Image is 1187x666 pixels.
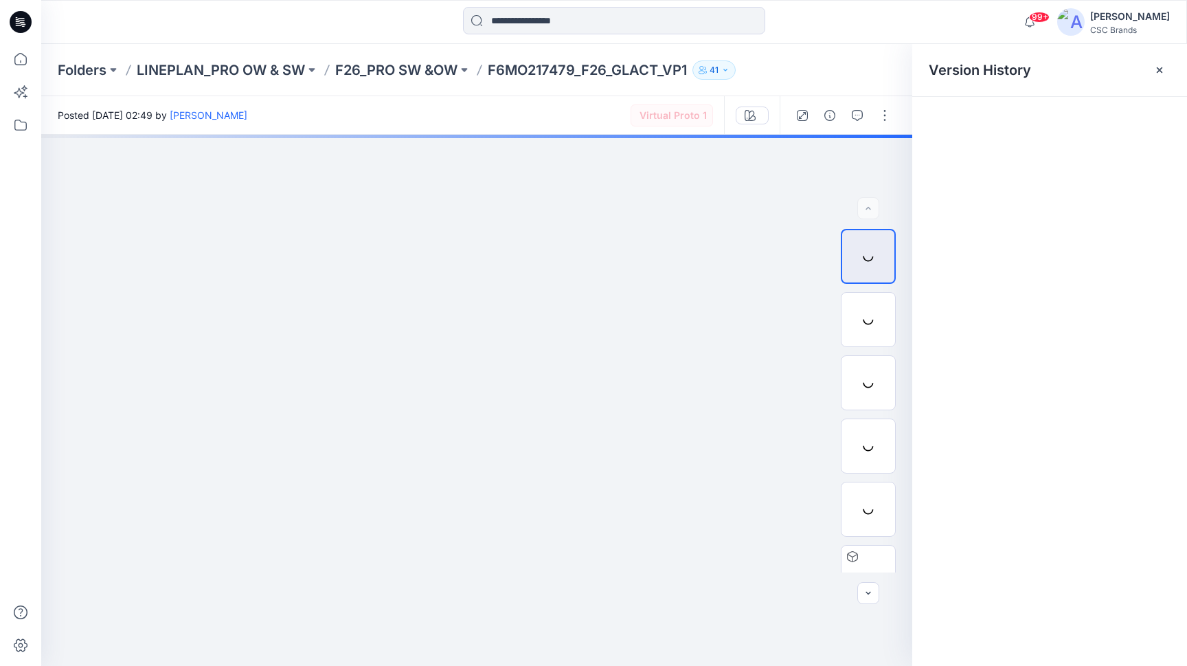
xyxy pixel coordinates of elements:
img: F6WS217267_F26_GLACT_VP1 Colorway 1 [841,546,895,599]
img: avatar [1057,8,1085,36]
a: F26_PRO SW &OW [335,60,457,80]
span: 99+ [1029,12,1050,23]
button: Details [819,104,841,126]
a: [PERSON_NAME] [170,109,247,121]
button: 41 [692,60,736,80]
span: Version History [929,62,1031,78]
p: F6MO217479_F26_GLACT_VP1 [488,60,687,80]
img: eyJhbGciOiJIUzI1NiIsImtpZCI6IjAiLCJzbHQiOiJzZXMiLCJ0eXAiOiJKV1QifQ.eyJkYXRhIjp7InR5cGUiOiJzdG9yYW... [212,135,743,666]
a: Folders [58,60,106,80]
span: Posted [DATE] 02:49 by [58,108,247,122]
div: CSC Brands [1090,25,1170,35]
div: [PERSON_NAME] [1090,8,1170,25]
a: LINEPLAN_PRO OW & SW [137,60,305,80]
p: 41 [710,63,719,78]
button: Close [1154,65,1165,76]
